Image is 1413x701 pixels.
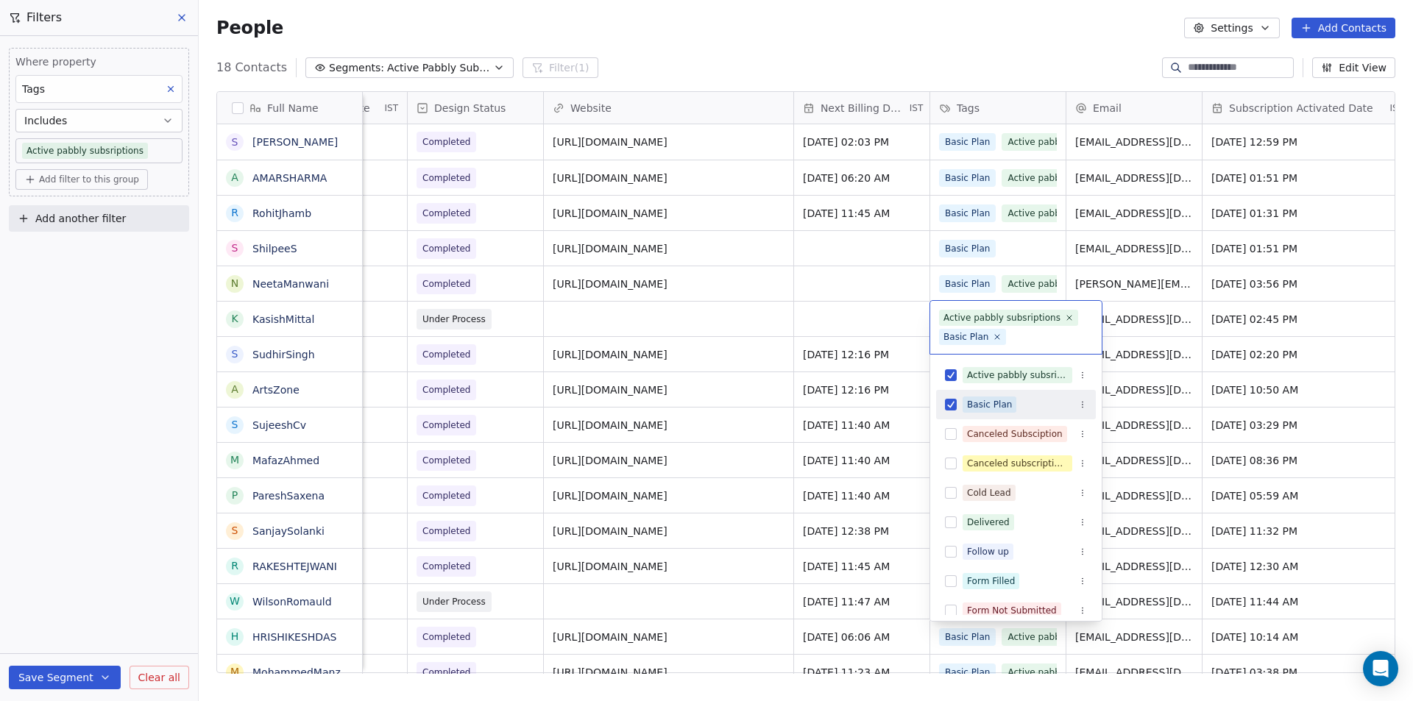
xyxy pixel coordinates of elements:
div: Form Filled [967,574,1015,588]
div: Cold Lead [967,486,1011,499]
div: Form Not Submitted [967,604,1057,617]
div: Basic Plan [943,330,988,344]
div: Active pabbly subsriptions [943,311,1060,324]
div: Canceled Subsciption [967,427,1063,441]
div: Canceled subscription but will renew [967,457,1068,470]
div: Basic Plan [967,398,1012,411]
div: Follow up [967,545,1009,558]
div: Active pabbly subsriptions [967,369,1068,382]
div: Delivered [967,516,1010,529]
